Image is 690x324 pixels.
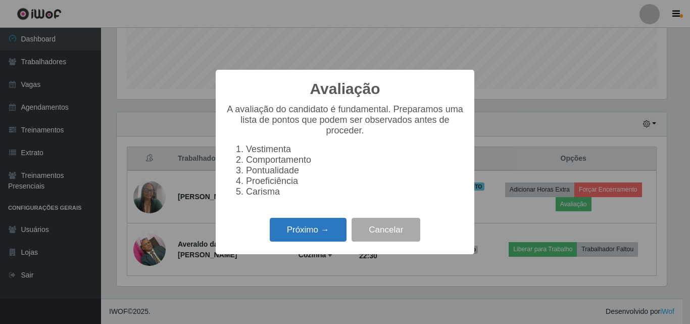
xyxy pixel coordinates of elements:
[310,80,380,98] h2: Avaliação
[246,187,464,197] li: Carisma
[246,155,464,165] li: Comportamento
[352,218,420,242] button: Cancelar
[270,218,347,242] button: Próximo →
[246,144,464,155] li: Vestimenta
[246,176,464,187] li: Proeficiência
[246,165,464,176] li: Pontualidade
[226,104,464,136] p: A avaliação do candidato é fundamental. Preparamos uma lista de pontos que podem ser observados a...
